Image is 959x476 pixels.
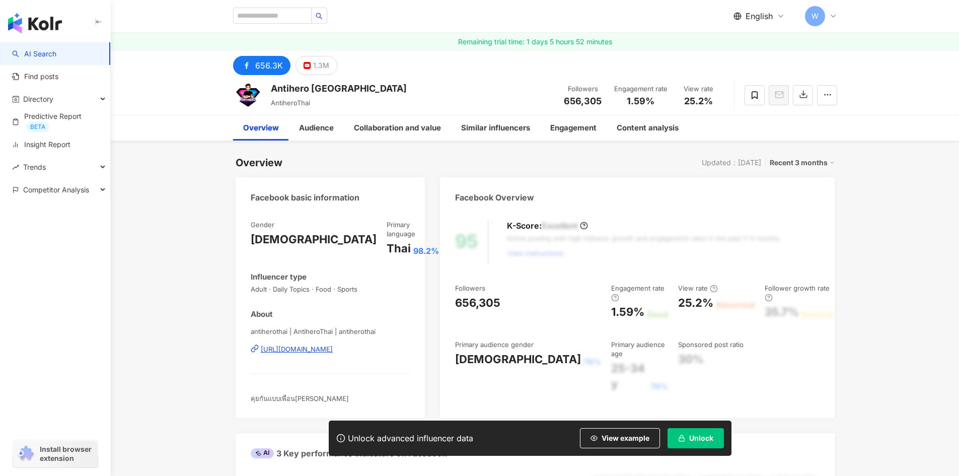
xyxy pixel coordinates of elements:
[770,156,835,169] div: Recent 3 months
[251,232,377,247] div: [DEMOGRAPHIC_DATA]
[243,122,279,134] div: Overview
[668,428,724,448] button: Unlock
[387,241,411,256] div: Thai
[678,295,713,311] div: 25.2%
[271,99,310,107] span: AntiheroThai
[13,440,98,467] a: chrome extensionInstall browser extension
[507,220,588,231] div: K-Score :
[702,159,761,167] div: Updated：[DATE]
[455,295,500,311] div: 656,305
[12,49,56,59] a: searchAI Search
[680,84,718,94] div: View rate
[296,56,337,75] button: 1.3M
[313,58,329,73] div: 1.3M
[316,13,323,20] span: search
[354,122,441,134] div: Collaboration and value
[251,394,349,402] span: คุยกันแบบเพื่อน[PERSON_NAME]
[614,84,668,94] div: Engagement rate
[611,304,644,320] div: 1.59%
[16,446,35,462] img: chrome extension
[765,284,833,302] div: Follower growth rate
[602,434,649,442] span: View example
[455,284,485,293] div: Followers
[271,82,407,95] div: Antihero [GEOGRAPHIC_DATA]
[251,327,410,336] span: antiherothai | AntiheroThai | antiherothai
[684,96,713,106] span: 25.2%
[251,220,274,229] div: Gender
[12,72,58,82] a: Find posts
[251,285,410,294] span: Adult · Daily Topics · Food · Sports
[236,156,282,170] div: Overview
[233,80,263,110] img: KOL Avatar
[455,340,534,349] div: Primary audience gender
[12,111,102,132] a: Predictive ReportBETA
[564,84,602,94] div: Followers
[299,122,334,134] div: Audience
[678,284,718,293] div: View rate
[255,58,283,73] div: 656.3K
[251,192,359,203] div: Facebook basic information
[455,352,581,367] div: [DEMOGRAPHIC_DATA]
[23,88,53,110] span: Directory
[617,122,679,134] div: Content analysis
[23,156,46,178] span: Trends
[689,434,713,442] span: Unlock
[461,122,530,134] div: Similar influencers
[251,345,410,354] a: [URL][DOMAIN_NAME]
[550,122,597,134] div: Engagement
[12,164,19,171] span: rise
[251,309,273,319] div: About
[413,245,439,256] span: 98.2%
[40,445,95,463] span: Install browser extension
[746,11,773,22] span: English
[23,178,89,201] span: Competitor Analysis
[678,340,744,349] div: Sponsored post ratio
[251,271,307,282] div: Influencer type
[12,140,70,150] a: Insight Report
[233,56,290,75] button: 656.3K
[812,11,819,22] span: W
[111,33,959,51] a: Remaining trial time: 1 days 5 hours 52 minutes
[455,192,534,203] div: Facebook Overview
[611,340,668,358] div: Primary audience age
[627,96,654,106] span: 1.59%
[8,13,62,33] img: logo
[580,428,660,448] button: View example
[261,345,333,354] div: [URL][DOMAIN_NAME]
[564,96,602,106] span: 656,305
[348,433,473,443] div: Unlock advanced influencer data
[387,220,439,238] div: Primary language
[611,284,668,302] div: Engagement rate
